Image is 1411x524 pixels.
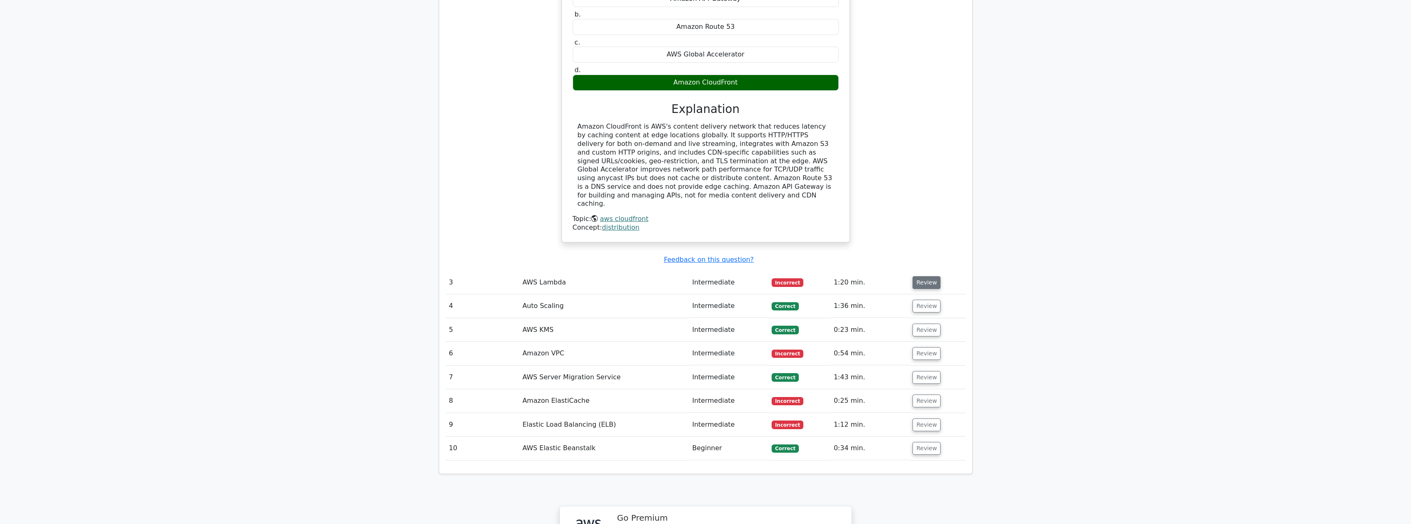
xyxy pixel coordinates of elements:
[689,366,768,389] td: Intermediate
[689,318,768,342] td: Intermediate
[913,276,941,289] button: Review
[575,38,580,46] span: c.
[519,271,689,294] td: AWS Lambda
[573,75,839,91] div: Amazon CloudFront
[831,366,910,389] td: 1:43 min.
[519,437,689,460] td: AWS Elastic Beanstalk
[913,418,941,431] button: Review
[689,342,768,365] td: Intermediate
[519,366,689,389] td: AWS Server Migration Service
[575,10,581,18] span: b.
[689,437,768,460] td: Beginner
[575,66,581,74] span: d.
[519,389,689,413] td: Amazon ElastiCache
[913,324,941,336] button: Review
[913,371,941,384] button: Review
[831,413,910,437] td: 1:12 min.
[664,256,753,263] a: Feedback on this question?
[689,271,768,294] td: Intermediate
[446,437,519,460] td: 10
[600,215,648,223] a: aws cloudfront
[772,350,803,358] span: Incorrect
[913,347,941,360] button: Review
[519,318,689,342] td: AWS KMS
[772,397,803,405] span: Incorrect
[831,437,910,460] td: 0:34 min.
[772,278,803,287] span: Incorrect
[446,342,519,365] td: 6
[446,271,519,294] td: 3
[772,421,803,429] span: Incorrect
[689,389,768,413] td: Intermediate
[446,318,519,342] td: 5
[573,47,839,63] div: AWS Global Accelerator
[913,395,941,407] button: Review
[446,389,519,413] td: 8
[519,413,689,437] td: Elastic Load Balancing (ELB)
[519,294,689,318] td: Auto Scaling
[831,271,910,294] td: 1:20 min.
[573,223,839,232] div: Concept:
[913,300,941,313] button: Review
[772,302,798,310] span: Correct
[689,413,768,437] td: Intermediate
[831,318,910,342] td: 0:23 min.
[831,294,910,318] td: 1:36 min.
[831,389,910,413] td: 0:25 min.
[573,19,839,35] div: Amazon Route 53
[689,294,768,318] td: Intermediate
[446,366,519,389] td: 7
[772,373,798,381] span: Correct
[519,342,689,365] td: Amazon VPC
[573,215,839,223] div: Topic:
[446,294,519,318] td: 4
[913,442,941,455] button: Review
[446,413,519,437] td: 9
[578,102,834,116] h3: Explanation
[578,122,834,208] div: Amazon CloudFront is AWS's content delivery network that reduces latency by caching content at ed...
[831,342,910,365] td: 0:54 min.
[772,444,798,453] span: Correct
[602,223,639,231] a: distribution
[772,326,798,334] span: Correct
